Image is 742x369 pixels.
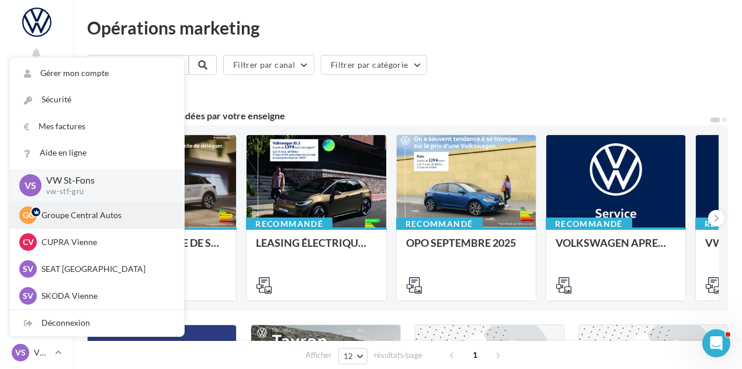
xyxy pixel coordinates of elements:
[41,209,170,221] p: Groupe Central Autos
[34,347,50,358] p: VW St-Fons
[546,218,632,230] div: Recommandé
[23,209,34,221] span: GC
[556,237,676,260] div: VOLKSWAGEN APRES-VENTE
[46,174,165,187] p: VW St-Fons
[10,60,184,87] a: Gérer mon compte
[223,55,314,75] button: Filtrer par canal
[256,237,376,260] div: LEASING ÉLECTRIQUE 2025
[23,290,33,302] span: SV
[338,348,368,364] button: 12
[9,44,64,73] button: Notifications
[10,87,184,113] a: Sécurité
[41,290,170,302] p: SKODA Vienne
[321,55,427,75] button: Filtrer par catégorie
[46,187,165,197] p: vw-stf-gru
[702,329,730,357] iframe: Intercom live chat
[23,236,34,248] span: CV
[41,236,170,248] p: CUPRA Vienne
[87,19,728,36] div: Opérations marketing
[10,140,184,166] a: Aide en ligne
[406,237,526,260] div: OPO SEPTEMBRE 2025
[25,178,36,192] span: VS
[23,263,33,275] span: SV
[10,310,184,336] div: Déconnexion
[246,218,332,230] div: Recommandé
[466,346,484,364] span: 1
[41,263,170,275] p: SEAT [GEOGRAPHIC_DATA]
[306,350,332,361] span: Afficher
[87,111,709,120] div: 6 opérations recommandées par votre enseigne
[344,351,353,361] span: 12
[396,218,483,230] div: Recommandé
[374,350,422,361] span: résultats/page
[10,113,184,140] a: Mes factures
[9,342,64,364] a: VS VW St-Fons
[15,347,26,358] span: VS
